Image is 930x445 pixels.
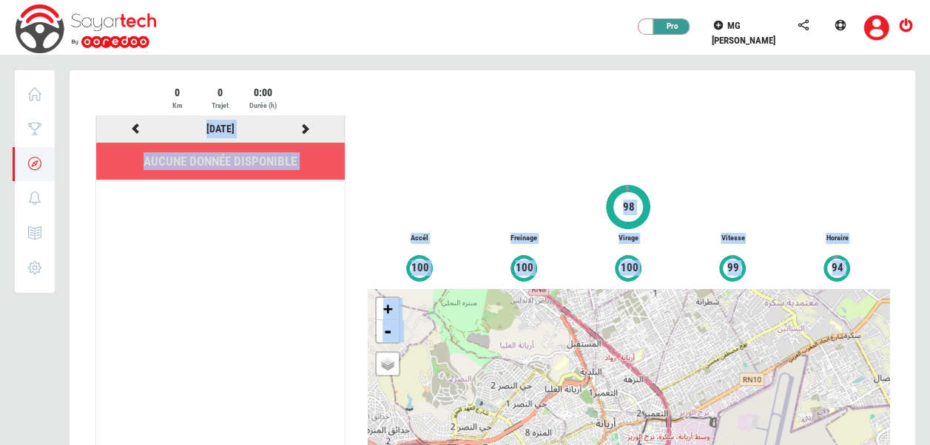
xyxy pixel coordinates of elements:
p: Virage [576,233,681,244]
p: Vitesse [681,233,785,244]
div: Trajet [200,100,240,112]
a: Zoom out [377,320,399,342]
span: 99 [727,259,740,276]
div: Durée (h) [243,100,283,112]
a: Layers [377,353,399,375]
span: 100 [619,259,638,276]
span: 100 [515,259,534,276]
span: 100 [411,259,430,276]
a: [DATE] [206,123,235,135]
div: 0 [200,85,240,100]
p: Accél [368,233,472,244]
p: Horaire [785,233,889,244]
div: 0 [157,85,198,100]
li: Aucune donnée disponible [96,143,345,180]
a: Zoom in [377,298,399,320]
p: Freinage [472,233,576,244]
span: 98 [622,199,636,216]
div: 0:00 [243,85,283,100]
div: Pro [646,19,690,34]
span: 94 [831,259,844,276]
div: Km [157,100,198,112]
